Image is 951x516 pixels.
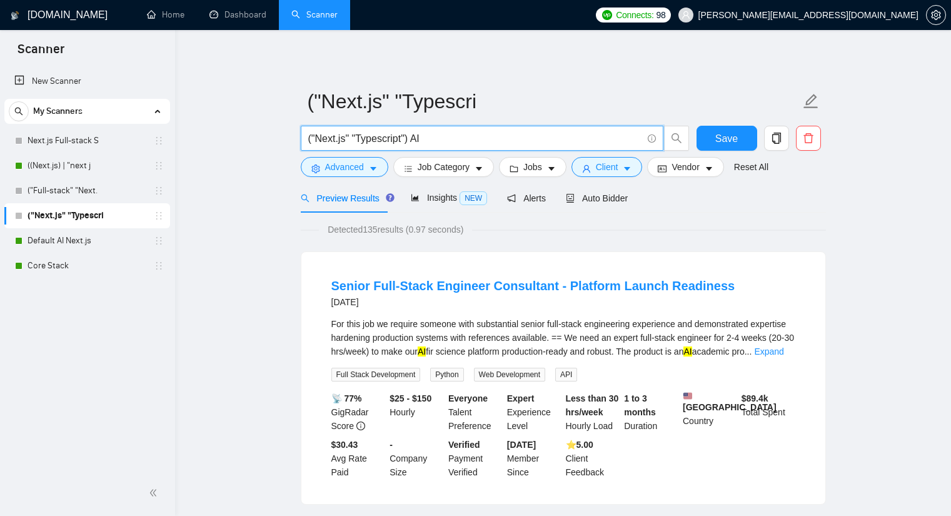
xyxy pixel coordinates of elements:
a: Reset All [734,160,768,174]
b: $25 - $150 [390,393,431,403]
div: Total Spent [739,392,798,433]
span: delete [797,133,820,144]
span: Vendor [672,160,699,174]
span: Insights [411,193,487,203]
span: API [555,368,577,382]
div: Hourly Load [563,392,622,433]
span: Auto Bidder [566,193,628,203]
span: caret-down [623,164,631,173]
span: My Scanners [33,99,83,124]
b: [GEOGRAPHIC_DATA] [683,392,777,412]
button: setting [926,5,946,25]
span: holder [154,236,164,246]
b: [DATE] [507,440,536,450]
b: ⭐️ 5.00 [566,440,593,450]
span: user [682,11,690,19]
span: holder [154,186,164,196]
img: upwork-logo.png [602,10,612,20]
div: Payment Verified [446,438,505,479]
span: info-circle [648,134,656,143]
div: Avg Rate Paid [329,438,388,479]
div: For this job we require someone with substantial senior full-stack engineering experience and dem... [331,317,795,358]
b: Expert [507,393,535,403]
b: Verified [448,440,480,450]
button: barsJob Categorycaret-down [393,157,494,177]
span: Jobs [523,160,542,174]
button: search [664,126,689,151]
b: 📡 77% [331,393,362,403]
a: New Scanner [14,69,160,94]
li: My Scanners [4,99,170,278]
span: Client [596,160,618,174]
b: - [390,440,393,450]
span: Advanced [325,160,364,174]
b: Less than 30 hrs/week [566,393,619,417]
span: info-circle [356,422,365,430]
li: New Scanner [4,69,170,94]
span: 98 [657,8,666,22]
button: userClientcaret-down [571,157,643,177]
span: folder [510,164,518,173]
button: settingAdvancedcaret-down [301,157,388,177]
div: Talent Preference [446,392,505,433]
div: Experience Level [505,392,563,433]
button: Save [697,126,757,151]
span: Save [715,131,738,146]
a: ("Next.js" "Typescri [28,203,146,228]
span: user [582,164,591,173]
span: bars [404,164,413,173]
input: Scanner name... [308,86,800,117]
span: Alerts [507,193,546,203]
a: Next.js Full-stack S [28,128,146,153]
button: copy [764,126,789,151]
div: Hourly [387,392,446,433]
span: idcard [658,164,667,173]
span: area-chart [411,193,420,202]
span: robot [566,194,575,203]
a: Default AI Next.js [28,228,146,253]
span: double-left [149,487,161,499]
div: [DATE] [331,295,735,310]
a: ("Full-stack" "Next. [28,178,146,203]
span: Full Stack Development [331,368,421,382]
div: GigRadar Score [329,392,388,433]
div: Client Feedback [563,438,622,479]
span: search [9,107,28,116]
input: Search Freelance Jobs... [308,131,642,146]
a: homeHome [147,9,184,20]
mark: AI [418,347,426,357]
span: Python [430,368,463,382]
span: caret-down [475,164,483,173]
span: Connects: [616,8,653,22]
span: copy [765,133,788,144]
iframe: Intercom live chat [908,473,938,503]
mark: AI [683,347,692,357]
span: search [301,194,309,203]
div: Tooltip anchor [385,192,396,203]
span: Web Development [474,368,546,382]
span: caret-down [705,164,713,173]
a: Expand [754,347,783,357]
span: Preview Results [301,193,391,203]
a: Core Stack [28,253,146,278]
span: caret-down [547,164,556,173]
span: notification [507,194,516,203]
span: holder [154,136,164,146]
span: Scanner [8,40,74,66]
span: holder [154,211,164,221]
b: Everyone [448,393,488,403]
div: Duration [621,392,680,433]
div: Company Size [387,438,446,479]
button: search [9,101,29,121]
span: setting [927,10,945,20]
img: 🇺🇸 [683,392,692,400]
b: $ 89.4k [742,393,768,403]
a: dashboardDashboard [209,9,266,20]
div: Member Since [505,438,563,479]
img: logo [11,6,19,26]
span: search [665,133,688,144]
a: searchScanner [291,9,338,20]
span: setting [311,164,320,173]
span: edit [803,93,819,109]
span: Job Category [418,160,470,174]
